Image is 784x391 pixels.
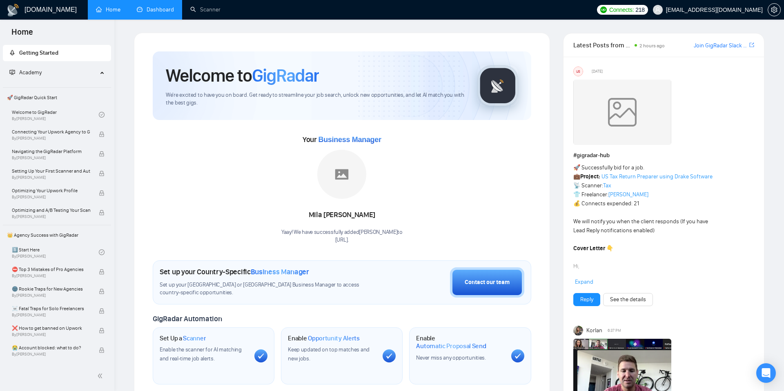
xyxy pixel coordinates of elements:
[573,151,754,160] h1: # gigradar-hub
[281,229,403,244] div: Yaay! We have successfully added [PERSON_NAME] to
[573,326,583,335] img: Korlan
[416,334,504,350] h1: Enable
[768,3,781,16] button: setting
[97,372,105,380] span: double-left
[308,334,360,342] span: Opportunity Alerts
[610,295,646,304] a: See the details
[183,334,206,342] span: Scanner
[12,265,90,273] span: ⛔ Top 3 Mistakes of Pro Agencies
[600,7,607,13] img: upwork-logo.png
[12,304,90,313] span: ☠️ Fatal Traps for Solo Freelancers
[99,347,105,353] span: lock
[166,91,464,107] span: We're excited to have you on board. Get ready to streamline your job search, unlock new opportuni...
[12,243,99,261] a: 1️⃣ Start HereBy[PERSON_NAME]
[99,289,105,294] span: lock
[153,314,222,323] span: GigRadar Automation
[12,214,90,219] span: By [PERSON_NAME]
[12,147,90,156] span: Navigating the GigRadar Platform
[19,69,42,76] span: Academy
[12,167,90,175] span: Setting Up Your First Scanner and Auto-Bidder
[12,187,90,195] span: Optimizing Your Upwork Profile
[586,326,602,335] span: Korlan
[4,89,110,106] span: 🚀 GigRadar Quick Start
[580,295,593,304] a: Reply
[608,327,621,334] span: 6:37 PM
[7,4,20,17] img: logo
[12,128,90,136] span: Connecting Your Upwork Agency to GigRadar
[12,136,90,141] span: By [PERSON_NAME]
[573,293,600,306] button: Reply
[603,182,611,189] a: Tax
[768,7,781,13] a: setting
[281,208,403,222] div: Mila [PERSON_NAME]
[655,7,661,13] span: user
[9,69,15,75] span: fund-projection-screen
[160,334,206,342] h1: Set Up a
[580,173,600,180] strong: Project:
[160,267,309,276] h1: Set up your Country-Specific
[9,50,15,56] span: rocket
[96,6,120,13] a: homeHome
[12,313,90,318] span: By [PERSON_NAME]
[575,278,593,285] span: Expand
[12,285,90,293] span: 🌚 Rookie Traps for New Agencies
[166,64,319,87] h1: Welcome to
[639,43,665,49] span: 2 hours ago
[416,342,486,350] span: Automatic Proposal Send
[99,112,105,118] span: check-circle
[99,151,105,157] span: lock
[12,332,90,337] span: By [PERSON_NAME]
[160,281,379,297] span: Set up your [GEOGRAPHIC_DATA] or [GEOGRAPHIC_DATA] Business Manager to access country-specific op...
[12,195,90,200] span: By [PERSON_NAME]
[450,267,524,298] button: Contact our team
[756,363,776,383] div: Open Intercom Messenger
[12,352,90,357] span: By [PERSON_NAME]
[12,293,90,298] span: By [PERSON_NAME]
[99,190,105,196] span: lock
[99,308,105,314] span: lock
[99,171,105,176] span: lock
[317,150,366,199] img: placeholder.png
[12,206,90,214] span: Optimizing and A/B Testing Your Scanner for Better Results
[574,67,583,76] div: US
[477,65,518,106] img: gigradar-logo.png
[465,278,510,287] div: Contact our team
[12,344,90,352] span: 😭 Account blocked: what to do?
[190,6,220,13] a: searchScanner
[12,175,90,180] span: By [PERSON_NAME]
[12,324,90,332] span: ❌ How to get banned on Upwork
[137,6,174,13] a: dashboardDashboard
[635,5,644,14] span: 218
[19,49,58,56] span: Getting Started
[160,346,242,362] span: Enable the scanner for AI matching and real-time job alerts.
[12,106,99,124] a: Welcome to GigRadarBy[PERSON_NAME]
[5,26,40,43] span: Home
[12,156,90,160] span: By [PERSON_NAME]
[303,135,381,144] span: Your
[288,346,370,362] span: Keep updated on top matches and new jobs.
[99,328,105,333] span: lock
[318,136,381,144] span: Business Manager
[3,45,111,61] li: Getting Started
[749,42,754,48] span: export
[416,354,486,361] span: Never miss any opportunities.
[573,80,671,145] img: weqQh+iSagEgQAAAABJRU5ErkJggg==
[4,227,110,243] span: 👑 Agency Success with GigRadar
[601,173,713,180] a: US Tax Return Preparer using Drake Software
[252,64,319,87] span: GigRadar
[281,236,403,244] p: [URL] .
[694,41,748,50] a: Join GigRadar Slack Community
[288,334,360,342] h1: Enable
[592,68,603,75] span: [DATE]
[12,273,90,278] span: By [PERSON_NAME]
[603,293,653,306] button: See the details
[251,267,309,276] span: Business Manager
[99,269,105,275] span: lock
[99,210,105,215] span: lock
[749,41,754,49] a: export
[9,69,42,76] span: Academy
[99,131,105,137] span: lock
[573,40,633,50] span: Latest Posts from the GigRadar Community
[609,5,634,14] span: Connects:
